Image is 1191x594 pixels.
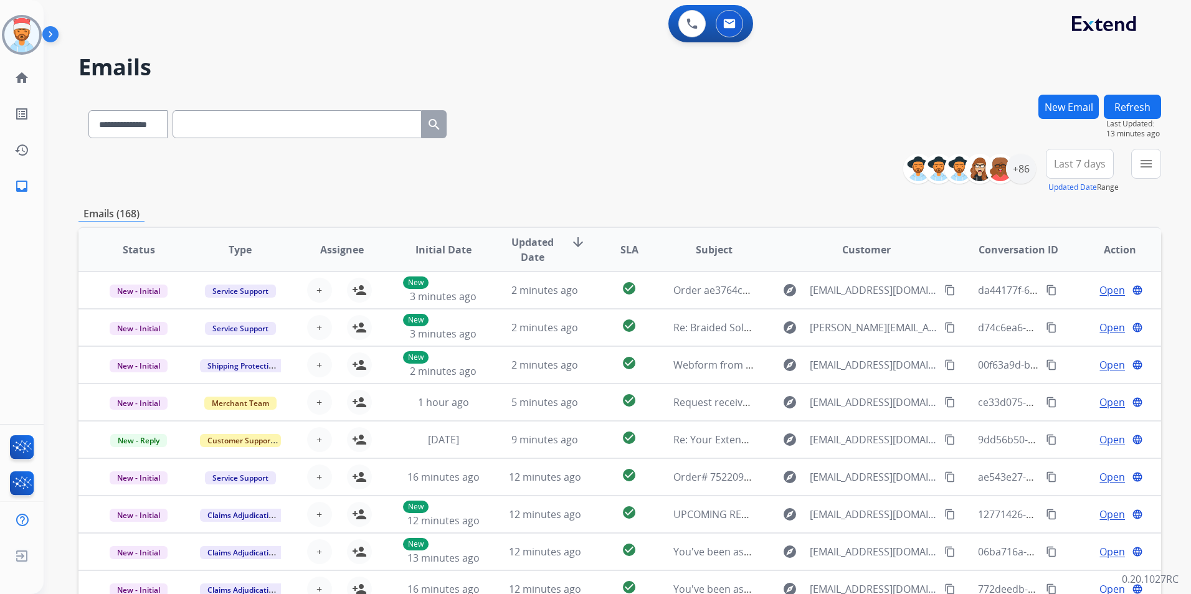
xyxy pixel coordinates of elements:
mat-icon: list_alt [14,106,29,121]
span: Initial Date [415,242,472,257]
button: + [307,315,332,340]
p: 0.20.1027RC [1122,572,1179,587]
p: Emails (168) [78,206,145,222]
mat-icon: check_circle [622,468,637,483]
div: +86 [1006,154,1036,184]
span: Shipping Protection [200,359,285,372]
span: 16 minutes ago [407,470,480,484]
span: Range [1048,182,1119,192]
mat-icon: explore [782,320,797,335]
span: Open [1099,357,1125,372]
span: ae543e27-0b31-459b-8899-4b0c4bb39076 [978,470,1172,484]
mat-icon: language [1132,285,1143,296]
mat-icon: language [1132,434,1143,445]
span: New - Initial [110,471,168,484]
mat-icon: check_circle [622,542,637,557]
span: Merchant Team [204,397,277,410]
mat-icon: explore [782,432,797,447]
mat-icon: person_add [352,395,367,410]
mat-icon: explore [782,395,797,410]
span: [EMAIL_ADDRESS][DOMAIN_NAME] [810,544,937,559]
mat-icon: check_circle [622,393,637,408]
span: [EMAIL_ADDRESS][DOMAIN_NAME] [810,357,937,372]
mat-icon: content_copy [1046,285,1057,296]
span: 1 hour ago [418,395,469,409]
span: + [316,283,322,298]
mat-icon: language [1132,471,1143,483]
mat-icon: content_copy [944,359,956,370]
span: Service Support [205,285,276,298]
span: 2 minutes ago [511,358,578,372]
span: Open [1099,395,1125,410]
p: New [403,276,429,289]
button: New Email [1038,95,1099,119]
span: Request received] Resolve the issue and log your decision. ͏‌ ͏‌ ͏‌ ͏‌ ͏‌ ͏‌ ͏‌ ͏‌ ͏‌ ͏‌ ͏‌ ͏‌ ͏‌... [673,395,1042,409]
span: Customer Support [200,434,281,447]
span: New - Initial [110,322,168,335]
span: Open [1099,320,1125,335]
mat-icon: content_copy [944,322,956,333]
mat-icon: history [14,143,29,158]
mat-icon: check_circle [622,356,637,370]
img: avatar [4,17,39,52]
mat-icon: content_copy [944,509,956,520]
span: Order ae3764c2-a2ad-4f88-a513-a8f1659074b5 [673,283,891,297]
span: 3 minutes ago [410,290,477,303]
mat-icon: content_copy [944,285,956,296]
mat-icon: menu [1139,156,1154,171]
span: 12771426-b74b-42dc-832d-bf80a117909f [978,507,1167,521]
span: Customer [842,242,891,257]
span: 12 minutes ago [407,514,480,527]
span: UPCOMING REPAIR: Extend Customer [673,507,849,521]
button: + [307,464,332,489]
mat-icon: language [1132,359,1143,370]
span: 3 minutes ago [410,327,477,341]
span: Open [1099,544,1125,559]
mat-icon: language [1132,397,1143,408]
span: Claims Adjudication [200,509,285,522]
span: ce33d075-4b24-4918-90bd-45b60e083c9a [978,395,1172,409]
mat-icon: content_copy [944,397,956,408]
span: Assignee [320,242,364,257]
span: New - Initial [110,285,168,298]
mat-icon: content_copy [1046,546,1057,557]
mat-icon: person_add [352,320,367,335]
span: + [316,507,322,522]
th: Action [1060,228,1161,271]
span: + [316,469,322,484]
span: [EMAIL_ADDRESS][DOMAIN_NAME] [810,283,937,298]
span: [PERSON_NAME][EMAIL_ADDRESS][DOMAIN_NAME] [810,320,937,335]
button: Last 7 days [1046,149,1114,179]
span: New - Reply [110,434,167,447]
button: + [307,502,332,527]
mat-icon: home [14,70,29,85]
mat-icon: person_add [352,357,367,372]
span: [EMAIL_ADDRESS][DOMAIN_NAME] [810,507,937,522]
p: New [403,501,429,513]
button: + [307,278,332,303]
span: da44177f-6c82-45d3-8a76-70ae5829a862 [978,283,1168,297]
span: 12 minutes ago [509,507,581,521]
mat-icon: arrow_downward [571,235,586,250]
mat-icon: search [427,117,442,132]
mat-icon: language [1132,546,1143,557]
span: Service Support [205,471,276,484]
span: You've been assigned a new service order: aaae7a98-fab4-43f4-80e1-e535801d2ed1 [673,545,1063,559]
mat-icon: explore [782,357,797,372]
span: Updated Date [505,235,561,265]
button: + [307,539,332,564]
button: Refresh [1104,95,1161,119]
span: New - Initial [110,359,168,372]
span: + [316,320,322,335]
span: 13 minutes ago [1106,129,1161,139]
span: Re: Braided Solitaire Emerald Cut Engagement Ring has been shipped to you for servicing [673,321,1092,334]
span: Claims Adjudication [200,546,285,559]
mat-icon: person_add [352,544,367,559]
span: 9dd56b50-0636-45d7-a934-a18706de67d7 [978,433,1174,446]
span: Re: Your Extend Claim [673,433,776,446]
p: New [403,351,429,364]
span: Last 7 days [1054,161,1106,166]
span: Open [1099,507,1125,522]
mat-icon: content_copy [1046,509,1057,520]
span: New - Initial [110,546,168,559]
